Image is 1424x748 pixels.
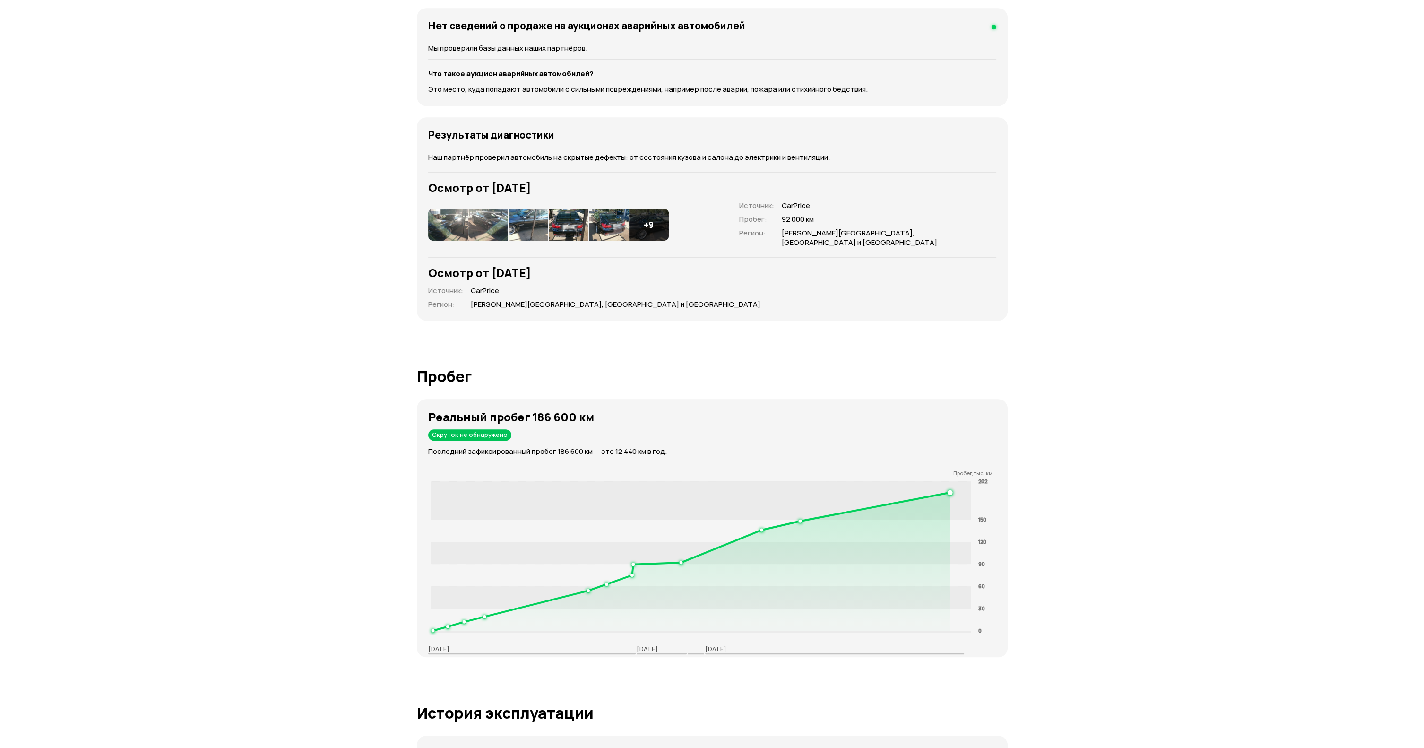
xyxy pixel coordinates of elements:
[428,209,468,241] img: 1.9VJ3L7aMr5fDDFF5xlzzfA03Wfn0tGOB-bk9jqXpaoj17mPdoLk63aftOt3wv2Lfpbpqi8E.hVDLv-FE0yLrEO6QBIK5lqA...
[637,644,658,653] p: [DATE]
[428,43,996,53] p: Мы проверили базы данных наших партнёров.
[978,538,986,545] tspan: 120
[978,605,985,612] tspan: 30
[468,209,508,241] img: 1.RQJ3_baMH8fD3uEpxu5pfgzl6amgaorRoDyNivE_3d31b96KoD3S2_U8096lZtzf9zjS3cE.Y7MzG_nD2NLEoGr8UUgbuYZ...
[428,470,992,477] p: Пробег, тыс. км
[978,583,985,590] tspan: 60
[428,299,455,309] span: Регион :
[428,409,594,425] strong: Реальный пробег 186 600 км
[428,152,996,163] p: Наш партнёр проверил автомобиль на скрытые дефекты: от состояния кузова и салона до электрики и в...
[428,446,1008,457] p: Последний зафиксированный пробег 186 600 км — это 12 440 км в год.
[428,19,745,32] h4: Нет сведений о продаже на аукционах аварийных автомобилей
[782,228,970,248] span: [PERSON_NAME][GEOGRAPHIC_DATA], [GEOGRAPHIC_DATA] и [GEOGRAPHIC_DATA]
[739,228,766,238] span: Регион :
[705,644,726,653] p: [DATE]
[428,69,594,78] strong: Что такое аукцион аварийных автомобилей?
[978,627,982,634] tspan: 0
[428,266,996,279] h3: Осмотр от [DATE]
[471,286,760,296] span: CarPrice
[428,286,463,296] span: Источник :
[978,516,986,523] tspan: 150
[644,219,654,230] h4: + 9
[978,478,987,485] tspan: 202
[428,181,996,194] h3: Осмотр от [DATE]
[417,368,1008,385] h1: Пробег
[739,214,767,224] span: Пробег :
[549,209,588,241] img: 1.Cfeu4LaMUzIaw63cH-tI0dT4pVx9csF9ISbFKHl2ly4sc5R-ISeXeSlzw398e8V5fCDCfRg.ZXL-Z37ONvFr06F1OJUXm7Z...
[471,300,760,310] span: [PERSON_NAME][GEOGRAPHIC_DATA], [GEOGRAPHIC_DATA] и [GEOGRAPHIC_DATA]
[589,209,629,241] img: 1.J2PGJLaMfaZyB4NId3NuX7s8i8gT5b-_R-O_7UWx7blEtrvrEeXruBW0vLsW5O-4Er6xuXA.vjXM-JsjR5E-i4TSJj8JgJZ...
[509,209,548,241] img: 1.Cyyws7aMUekEkK8HAbxKCsqrp4c3dcGjPnGSpDcjnf4yJJ2iP3GU8TQnx_YxdZLzMCDB9QY.yzHbCBRGxKRgvuFvajyZ4KG...
[417,705,1008,722] h1: История эксплуатации
[428,644,449,653] p: [DATE]
[782,201,970,211] span: CarPrice
[782,215,970,225] span: 92 000 км
[428,129,554,141] h4: Результаты диагностики
[978,560,985,567] tspan: 90
[739,200,774,210] span: Источник :
[428,84,996,95] p: Это место, куда попадают автомобили с сильными повреждениями, например после аварии, пожара или с...
[428,429,511,441] div: Скруток не обнаружено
